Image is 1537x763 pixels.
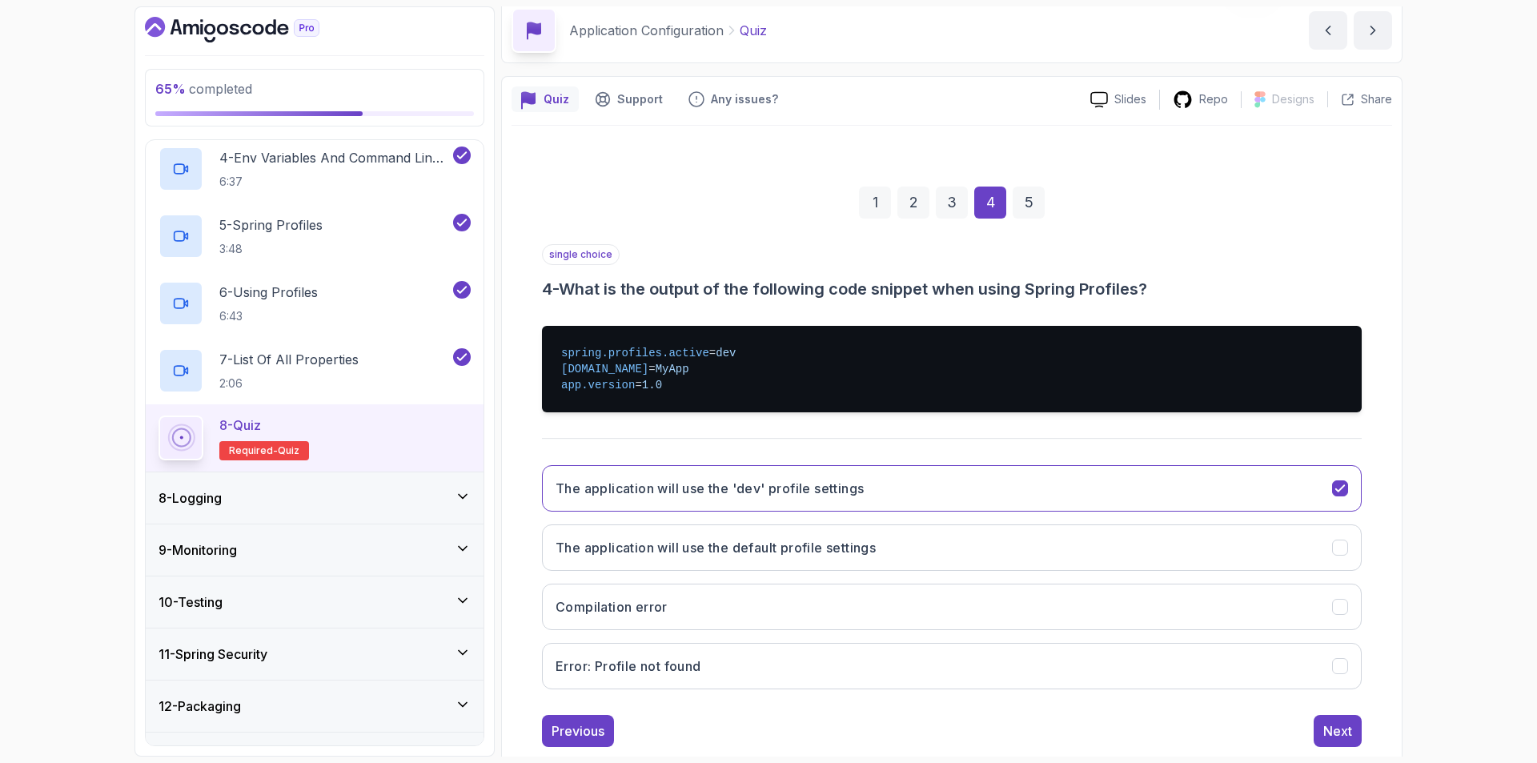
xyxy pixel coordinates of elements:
span: spring.profiles.active [561,347,709,359]
p: 4 - Env Variables And Command Line Arguments [219,148,450,167]
p: Application Configuration [569,21,724,40]
button: The application will use the default profile settings [542,524,1362,571]
span: [DOMAIN_NAME] [561,363,648,375]
h3: The application will use the 'dev' profile settings [556,479,864,498]
p: Designs [1272,91,1314,107]
button: 11-Spring Security [146,628,484,680]
p: Quiz [544,91,569,107]
button: quiz button [512,86,579,112]
button: 6-Using Profiles6:43 [159,281,471,326]
h3: 11 - Spring Security [159,645,267,664]
p: Slides [1114,91,1146,107]
pre: = = = [542,326,1362,412]
button: 8-QuizRequired-quiz [159,416,471,460]
button: 9-Monitoring [146,524,484,576]
span: completed [155,81,252,97]
div: 2 [897,187,929,219]
span: Required- [229,444,278,457]
span: MyApp [656,363,689,375]
span: app.version [561,379,635,392]
p: single choice [542,244,620,265]
p: Repo [1199,91,1228,107]
button: 8-Logging [146,472,484,524]
p: 8 - Quiz [219,416,261,435]
p: 2:06 [219,375,359,392]
button: previous content [1309,11,1347,50]
button: The application will use the 'dev' profile settings [542,465,1362,512]
a: Repo [1160,90,1241,110]
h3: The application will use the default profile settings [556,538,876,557]
h3: 9 - Monitoring [159,540,237,560]
button: Next [1314,715,1362,747]
div: 5 [1013,187,1045,219]
h3: 12 - Packaging [159,697,241,716]
p: Share [1361,91,1392,107]
div: Next [1323,721,1352,741]
button: 4-Env Variables And Command Line Arguments6:37 [159,147,471,191]
span: quiz [278,444,299,457]
span: dev [716,347,736,359]
div: 1 [859,187,891,219]
h3: 4 - What is the output of the following code snippet when using Spring Profiles? [542,278,1362,300]
button: 12-Packaging [146,681,484,732]
div: Previous [552,721,604,741]
div: 4 [974,187,1006,219]
button: 10-Testing [146,576,484,628]
p: Quiz [740,21,767,40]
button: Compilation error [542,584,1362,630]
p: 3:48 [219,241,323,257]
p: 7 - List Of All Properties [219,350,359,369]
p: Any issues? [711,91,778,107]
p: 6 - Using Profiles [219,283,318,302]
p: Support [617,91,663,107]
p: 5 - Spring Profiles [219,215,323,235]
button: 7-List Of All Properties2:06 [159,348,471,393]
button: Previous [542,715,614,747]
h3: 10 - Testing [159,592,223,612]
button: Error: Profile not found [542,643,1362,689]
span: 65 % [155,81,186,97]
p: 6:43 [219,308,318,324]
p: 6:37 [219,174,450,190]
h3: Error: Profile not found [556,657,701,676]
a: Dashboard [145,17,356,42]
a: Slides [1078,91,1159,108]
button: 5-Spring Profiles3:48 [159,214,471,259]
button: Feedback button [679,86,788,112]
button: Share [1327,91,1392,107]
button: next content [1354,11,1392,50]
span: 1.0 [642,379,662,392]
div: 3 [936,187,968,219]
button: Support button [585,86,672,112]
h3: 8 - Logging [159,488,222,508]
h3: Compilation error [556,597,668,616]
